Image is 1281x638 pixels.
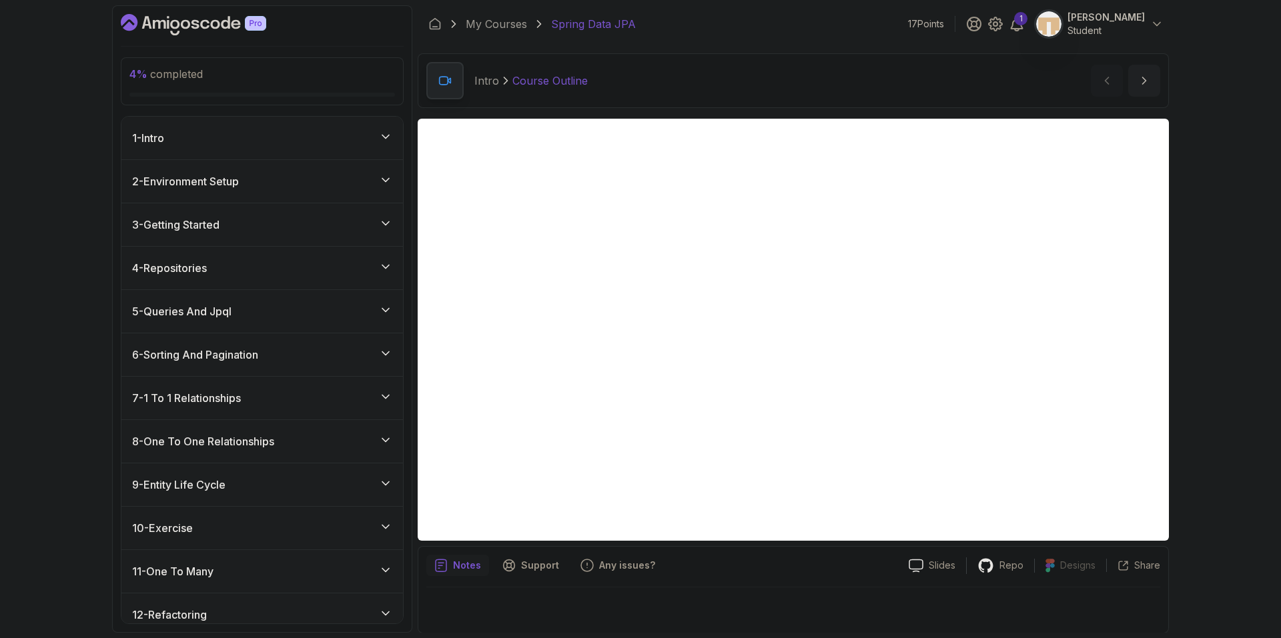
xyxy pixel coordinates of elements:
h3: 12 - Refactoring [132,607,207,623]
p: Course Outline [512,73,588,89]
iframe: 1 - Course Outline [418,119,1169,541]
p: Spring Data JPA [551,16,636,32]
h3: 5 - Queries And Jpql [132,303,232,319]
button: 9-Entity Life Cycle [121,463,403,506]
button: 1-Intro [121,117,403,159]
button: 10-Exercise [121,507,403,549]
div: 1 [1014,12,1027,25]
h3: 2 - Environment Setup [132,173,239,189]
button: 12-Refactoring [121,593,403,636]
a: Dashboard [121,14,297,35]
a: My Courses [466,16,527,32]
p: Designs [1060,559,1096,572]
p: Slides [929,559,955,572]
h3: 10 - Exercise [132,520,193,536]
span: 4 % [129,67,147,81]
button: 4-Repositories [121,247,403,289]
p: Intro [474,73,499,89]
h3: 1 - Intro [132,130,164,146]
p: Any issues? [599,559,655,572]
h3: 7 - 1 To 1 Relationships [132,390,241,406]
p: [PERSON_NAME] [1067,11,1145,24]
button: Share [1106,559,1160,572]
p: Repo [999,559,1023,572]
a: Slides [898,559,966,573]
h3: 3 - Getting Started [132,217,220,233]
p: Support [521,559,559,572]
h3: 11 - One To Many [132,563,213,579]
button: previous content [1091,65,1123,97]
h3: 9 - Entity Life Cycle [132,477,226,493]
button: Feedback button [572,555,663,576]
h3: 4 - Repositories [132,260,207,276]
h3: 8 - One To One Relationships [132,433,274,449]
p: Student [1067,24,1145,37]
p: 17 Points [908,17,944,31]
button: 2-Environment Setup [121,160,403,203]
button: 6-Sorting And Pagination [121,333,403,376]
span: completed [129,67,203,81]
img: user profile image [1036,11,1061,37]
a: 1 [1009,16,1025,32]
button: 8-One To One Relationships [121,420,403,463]
p: Notes [453,559,481,572]
button: 11-One To Many [121,550,403,593]
button: next content [1128,65,1160,97]
p: Share [1134,559,1160,572]
a: Repo [967,557,1034,574]
h3: 6 - Sorting And Pagination [132,347,258,363]
a: Dashboard [428,17,442,31]
button: user profile image[PERSON_NAME]Student [1035,11,1164,37]
button: 7-1 To 1 Relationships [121,377,403,419]
button: Support button [494,555,567,576]
button: notes button [426,555,489,576]
button: 3-Getting Started [121,203,403,246]
button: 5-Queries And Jpql [121,290,403,333]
